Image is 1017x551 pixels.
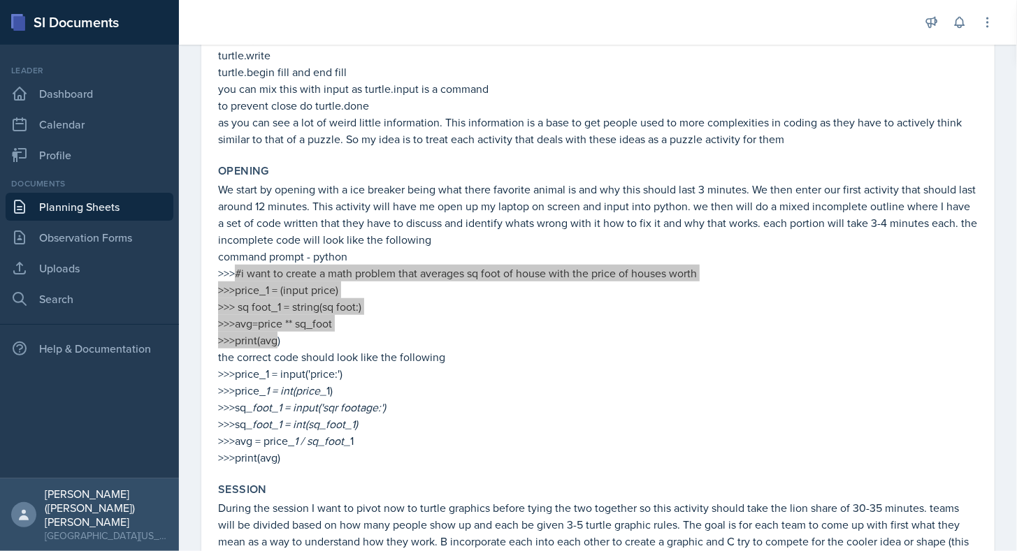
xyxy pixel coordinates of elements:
[218,248,978,265] p: command prompt - python
[218,365,978,382] p: >>>price_1 = input('price:')
[218,80,978,97] p: you can mix this with input as turtle.input is a command
[218,265,978,281] p: >>>#i want to create a math problem that averages sq foot of house with the price of houses worth
[218,348,978,365] p: the correct code should look like the following
[6,80,173,108] a: Dashboard
[218,47,978,64] p: turtle.write
[218,382,978,399] p: >>>price_ 1)
[6,193,173,221] a: Planning Sheets
[218,64,978,80] p: turtle.begin fill and end fill
[6,110,173,138] a: Calendar
[218,483,267,497] label: Session
[6,335,173,362] div: Help & Documentation
[294,433,350,448] em: 1 / sq_foot_
[218,97,978,114] p: to prevent close do turtle.done
[218,432,978,449] p: >>>avg = price_ 1
[218,332,978,348] p: >>>print(avg)
[45,487,168,529] div: [PERSON_NAME] ([PERSON_NAME]) [PERSON_NAME]
[218,114,978,147] p: as you can see a lot of weird little information. This information is a base to get people used t...
[246,399,386,415] em: _foot_1 = input('sqr footage:')
[218,181,978,248] p: We start by opening with a ice breaker being what there favorite animal is and why this should la...
[6,223,173,251] a: Observation Forms
[266,383,326,398] em: 1 = int(price_
[218,449,978,466] p: >>>print(avg)
[6,64,173,77] div: Leader
[45,529,168,543] div: [GEOGRAPHIC_DATA][US_STATE]
[218,416,978,432] p: >>>sq
[246,416,358,432] em: _foot_1 = int(sq_foot_1)
[6,254,173,282] a: Uploads
[218,315,978,332] p: >>>avg=price ** sq_foot
[218,281,978,298] p: >>>price_1 = (input price)
[6,141,173,169] a: Profile
[218,298,978,315] p: >>> sq foot_1 = string(sq foot:)
[218,399,978,416] p: >>>sq
[6,285,173,313] a: Search
[6,177,173,190] div: Documents
[218,164,269,178] label: Opening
